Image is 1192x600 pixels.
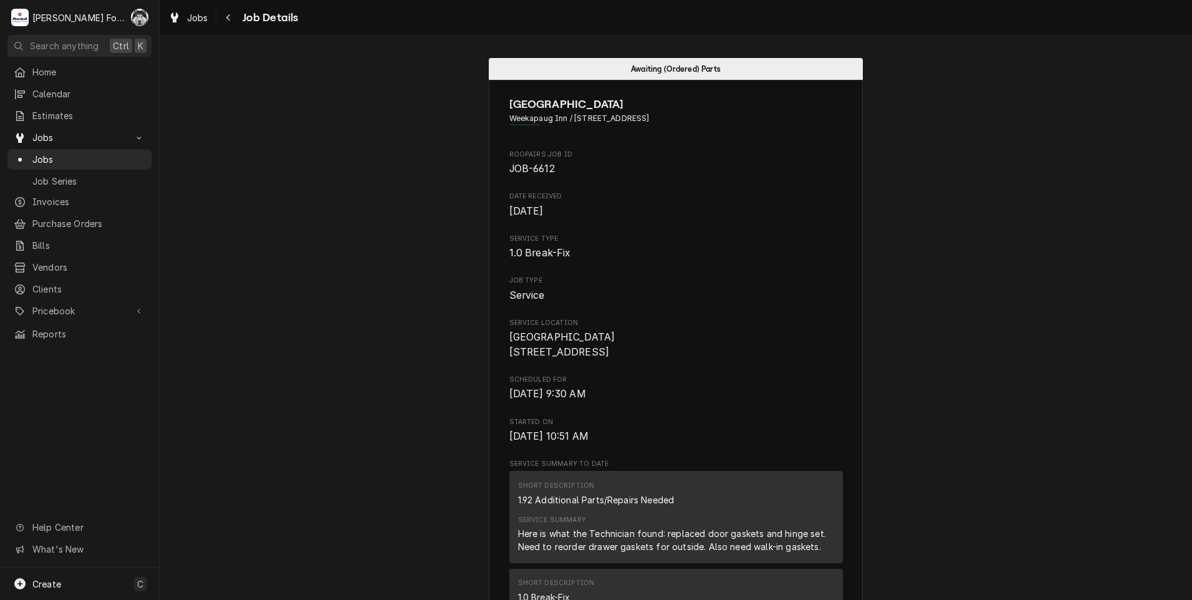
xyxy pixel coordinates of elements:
span: Name [509,96,843,113]
div: Date Received [509,191,843,218]
div: Service Type [509,234,843,261]
div: Roopairs Job ID [509,150,843,177]
span: Roopairs Job ID [509,162,843,177]
span: Scheduled For [509,375,843,385]
span: Home [32,65,145,79]
span: [DATE] 10:51 AM [509,430,589,442]
span: JOB-6612 [509,163,555,175]
span: Search anything [30,39,99,52]
a: Reports [7,324,151,344]
span: Job Details [239,9,299,26]
span: Jobs [32,153,145,166]
span: [DATE] [509,205,544,217]
div: Short Description [518,481,595,491]
button: Navigate back [219,7,239,27]
div: Here is what the Technician found: replaced door gaskets and hinge set. Need to reorder drawer ga... [518,527,834,553]
a: Go to Pricebook [7,301,151,321]
span: Service Type [509,246,843,261]
div: M [11,9,29,26]
span: Calendar [32,87,145,100]
span: Bills [32,239,145,252]
a: Go to Jobs [7,127,151,148]
span: Scheduled For [509,387,843,402]
span: Started On [509,417,843,427]
div: Service Summary [518,515,586,525]
span: Reports [32,327,145,341]
div: Job Type [509,276,843,302]
div: 1.92 Additional Parts/Repairs Needed [518,493,675,506]
span: Awaiting (Ordered) Parts [631,65,721,73]
span: Jobs [32,131,127,144]
span: Job Type [509,288,843,303]
div: [PERSON_NAME] Food Equipment Service [32,11,124,24]
span: Service Summary To Date [509,459,843,469]
span: Date Received [509,204,843,219]
a: Invoices [7,191,151,212]
a: Go to Help Center [7,517,151,538]
span: K [138,39,143,52]
span: Help Center [32,521,144,534]
span: Clients [32,283,145,296]
span: 1.0 Break-Fix [509,247,571,259]
span: C [137,578,143,591]
a: Calendar [7,84,151,104]
span: Service Type [509,234,843,244]
a: Jobs [7,149,151,170]
div: C( [131,9,148,26]
span: [GEOGRAPHIC_DATA] [STREET_ADDRESS] [509,331,615,358]
a: Clients [7,279,151,299]
span: Estimates [32,109,145,122]
a: Job Series [7,171,151,191]
span: Job Type [509,276,843,286]
a: Vendors [7,257,151,278]
div: Service Location [509,318,843,360]
a: Purchase Orders [7,213,151,234]
span: Pricebook [32,304,127,317]
span: Date Received [509,191,843,201]
div: Short Description [518,578,595,588]
a: Go to What's New [7,539,151,559]
span: What's New [32,543,144,556]
div: Chris Murphy (103)'s Avatar [131,9,148,26]
a: Estimates [7,105,151,126]
div: Client Information [509,96,843,134]
span: Roopairs Job ID [509,150,843,160]
span: Job Series [32,175,145,188]
a: Home [7,62,151,82]
span: Ctrl [113,39,129,52]
span: Started On [509,429,843,444]
span: Service [509,289,545,301]
span: Address [509,113,843,124]
span: Vendors [32,261,145,274]
span: Service Location [509,330,843,359]
span: Invoices [32,195,145,208]
span: Service Location [509,318,843,328]
button: Search anythingCtrlK [7,35,151,57]
span: Create [32,579,61,589]
span: Purchase Orders [32,217,145,230]
span: [DATE] 9:30 AM [509,388,586,400]
div: Status [489,58,863,80]
a: Jobs [163,7,213,28]
div: Scheduled For [509,375,843,402]
span: Jobs [187,11,208,24]
div: Started On [509,417,843,444]
div: Marshall Food Equipment Service's Avatar [11,9,29,26]
a: Bills [7,235,151,256]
